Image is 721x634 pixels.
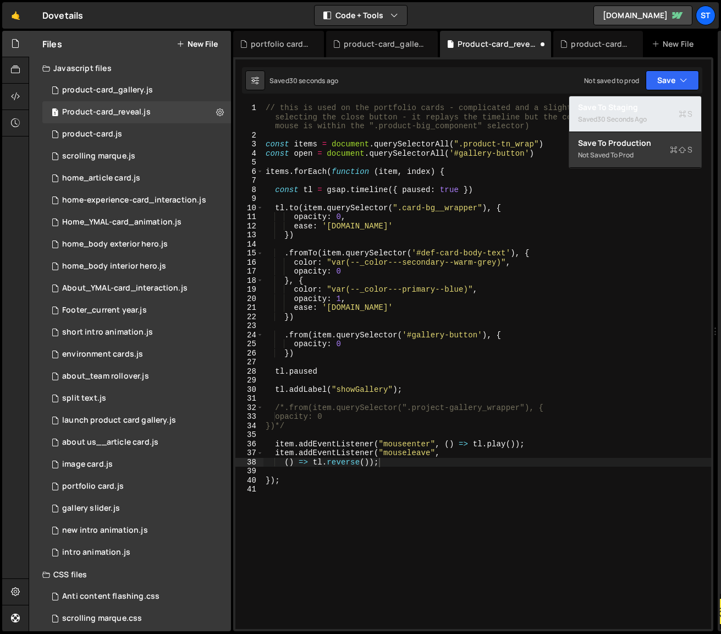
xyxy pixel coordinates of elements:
[235,285,263,294] div: 19
[42,475,231,498] div: 15113/39563.js
[42,608,231,630] div: 15113/46713.css
[578,113,692,126] div: Saved
[62,504,120,513] div: gallery slider.js
[235,430,263,440] div: 35
[62,438,158,447] div: about us__article card.js
[235,103,263,131] div: 1
[42,211,231,233] div: 15113/46634.js
[62,526,148,535] div: new intro animation.js
[62,239,168,249] div: home_body exterior hero.js
[458,39,538,50] div: Product-card_reveal.js
[646,70,699,90] button: Save
[62,416,176,425] div: launch product card gallery.js
[235,403,263,413] div: 32
[578,138,692,149] div: Save to Production
[235,294,263,304] div: 20
[235,185,263,195] div: 8
[344,39,424,50] div: product-card_gallery.js
[62,195,206,205] div: home-experience-card_interaction.js
[696,6,716,25] a: St
[235,340,263,349] div: 25
[235,204,263,213] div: 10
[235,176,263,185] div: 7
[42,343,231,365] div: 15113/39522.js
[235,476,263,485] div: 40
[42,299,231,321] div: 15113/43303.js
[235,331,263,340] div: 24
[42,542,231,564] div: 15113/39807.js
[62,460,113,469] div: image card.js
[679,108,692,119] span: S
[62,548,130,558] div: intro animation.js
[235,467,263,476] div: 39
[62,129,122,139] div: product-card.js
[235,222,263,231] div: 12
[62,85,153,95] div: product-card_gallery.js
[42,520,231,542] div: 15113/42595.js
[235,249,263,258] div: 15
[42,387,231,409] div: 15113/39528.js
[62,349,143,359] div: environment cards.js
[571,39,630,50] div: product-card.js
[315,6,407,25] button: Code + Tools
[235,158,263,167] div: 5
[42,277,231,299] div: 15113/43315.js
[235,376,263,385] div: 29
[235,422,263,431] div: 34
[62,173,140,183] div: home_article card.js
[235,485,263,494] div: 41
[42,167,231,189] div: 15113/43503.js
[29,564,231,586] div: CSS files
[62,151,135,161] div: scrolling marque.js
[578,102,692,113] div: Save to Staging
[62,327,153,337] div: short intro animation.js
[42,431,231,453] div: 15113/39520.js
[42,453,231,475] div: 15113/39517.js
[42,38,62,50] h2: Files
[235,258,263,267] div: 16
[62,107,151,117] div: Product-card_reveal.js
[62,592,159,602] div: Anti content flashing.css
[235,194,263,204] div: 9
[235,212,263,222] div: 11
[235,321,263,331] div: 23
[62,217,181,227] div: Home_YMAL-card_animation.js
[235,149,263,158] div: 4
[578,149,692,162] div: Not saved to prod
[235,240,263,249] div: 14
[62,482,124,491] div: portfolio card.js
[235,358,263,367] div: 27
[235,303,263,313] div: 21
[235,276,263,286] div: 18
[52,109,58,118] span: 1
[62,305,147,315] div: Footer_current year.js
[569,132,701,168] button: Save to ProductionS Not saved to prod
[235,385,263,395] div: 30
[29,57,231,79] div: Javascript files
[235,167,263,177] div: 6
[42,586,231,608] div: 15113/44504.css
[62,283,188,293] div: About_YMAL-card_interaction.js
[42,498,231,520] div: 15113/41064.js
[42,255,231,277] div: 15113/39545.js
[269,76,338,85] div: Saved
[42,233,231,255] div: 15113/41050.js
[593,6,692,25] a: [DOMAIN_NAME]
[235,231,263,240] div: 13
[235,449,263,458] div: 37
[42,123,231,145] div: product-card.js
[235,349,263,358] div: 26
[652,39,698,50] div: New File
[597,114,647,124] div: 30 seconds ago
[235,367,263,376] div: 28
[235,313,263,322] div: 22
[235,458,263,467] div: 38
[177,40,218,48] button: New File
[42,189,231,211] div: 15113/39521.js
[42,145,231,167] div: 15113/46712.js
[584,76,639,85] div: Not saved to prod
[42,321,231,343] div: 15113/43395.js
[42,365,231,387] div: 15113/40360.js
[42,79,231,101] div: product-card_gallery.js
